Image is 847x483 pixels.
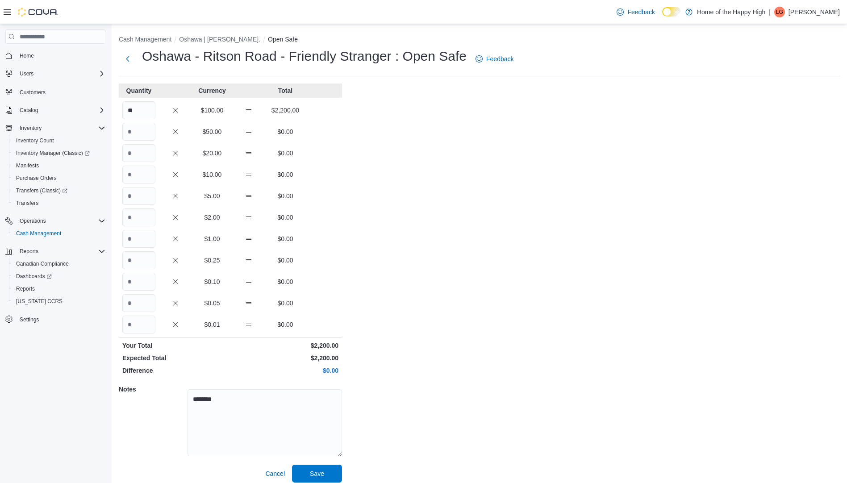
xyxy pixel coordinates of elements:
[16,50,38,61] a: Home
[13,173,105,183] span: Purchase Orders
[9,172,109,184] button: Purchase Orders
[16,50,105,61] span: Home
[269,106,302,115] p: $2,200.00
[122,366,229,375] p: Difference
[5,46,105,349] nav: Complex example
[196,277,229,286] p: $0.10
[122,294,155,312] input: Quantity
[20,316,39,323] span: Settings
[789,7,840,17] p: [PERSON_NAME]
[269,320,302,329] p: $0.00
[13,160,105,171] span: Manifests
[16,216,50,226] button: Operations
[13,296,105,307] span: Washington CCRS
[2,67,109,80] button: Users
[269,170,302,179] p: $0.00
[769,7,771,17] p: |
[9,197,109,209] button: Transfers
[16,150,90,157] span: Inventory Manager (Classic)
[13,135,105,146] span: Inventory Count
[122,251,155,269] input: Quantity
[20,89,46,96] span: Customers
[20,217,46,225] span: Operations
[9,295,109,308] button: [US_STATE] CCRS
[122,273,155,291] input: Quantity
[13,185,105,196] span: Transfers (Classic)
[9,147,109,159] a: Inventory Manager (Classic)
[2,85,109,98] button: Customers
[13,173,60,183] a: Purchase Orders
[16,105,105,116] span: Catalog
[20,248,38,255] span: Reports
[16,68,37,79] button: Users
[16,105,42,116] button: Catalog
[269,234,302,243] p: $0.00
[13,283,105,294] span: Reports
[122,230,155,248] input: Quantity
[9,134,109,147] button: Inventory Count
[232,354,338,362] p: $2,200.00
[16,298,63,305] span: [US_STATE] CCRS
[13,258,105,269] span: Canadian Compliance
[13,160,42,171] a: Manifests
[9,270,109,283] a: Dashboards
[310,469,324,478] span: Save
[269,256,302,265] p: $0.00
[265,469,285,478] span: Cancel
[196,192,229,200] p: $5.00
[196,256,229,265] p: $0.25
[16,187,67,194] span: Transfers (Classic)
[119,36,171,43] button: Cash Management
[196,106,229,115] p: $100.00
[16,137,54,144] span: Inventory Count
[613,3,658,21] a: Feedback
[2,313,109,326] button: Settings
[196,299,229,308] p: $0.05
[20,70,33,77] span: Users
[269,149,302,158] p: $0.00
[16,68,105,79] span: Users
[268,36,298,43] button: Open Safe
[13,228,105,239] span: Cash Management
[697,7,765,17] p: Home of the Happy High
[9,258,109,270] button: Canadian Compliance
[269,299,302,308] p: $0.00
[16,260,69,267] span: Canadian Compliance
[122,101,155,119] input: Quantity
[16,162,39,169] span: Manifests
[13,283,38,294] a: Reports
[232,366,338,375] p: $0.00
[486,54,513,63] span: Feedback
[142,47,467,65] h1: Oshawa - Ritson Road - Friendly Stranger : Open Safe
[20,125,42,132] span: Inventory
[269,192,302,200] p: $0.00
[16,175,57,182] span: Purchase Orders
[20,107,38,114] span: Catalog
[119,50,137,68] button: Next
[16,230,61,237] span: Cash Management
[269,277,302,286] p: $0.00
[119,35,840,46] nav: An example of EuiBreadcrumbs
[13,185,71,196] a: Transfers (Classic)
[122,123,155,141] input: Quantity
[16,86,105,97] span: Customers
[13,271,105,282] span: Dashboards
[662,7,681,17] input: Dark Mode
[232,341,338,350] p: $2,200.00
[776,7,783,17] span: LG
[13,228,65,239] a: Cash Management
[269,86,302,95] p: Total
[16,273,52,280] span: Dashboards
[196,320,229,329] p: $0.01
[774,7,785,17] div: Liam Goff
[122,144,155,162] input: Quantity
[269,127,302,136] p: $0.00
[13,148,93,158] a: Inventory Manager (Classic)
[269,213,302,222] p: $0.00
[18,8,58,17] img: Cova
[9,227,109,240] button: Cash Management
[2,245,109,258] button: Reports
[13,198,42,208] a: Transfers
[472,50,517,68] a: Feedback
[13,135,58,146] a: Inventory Count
